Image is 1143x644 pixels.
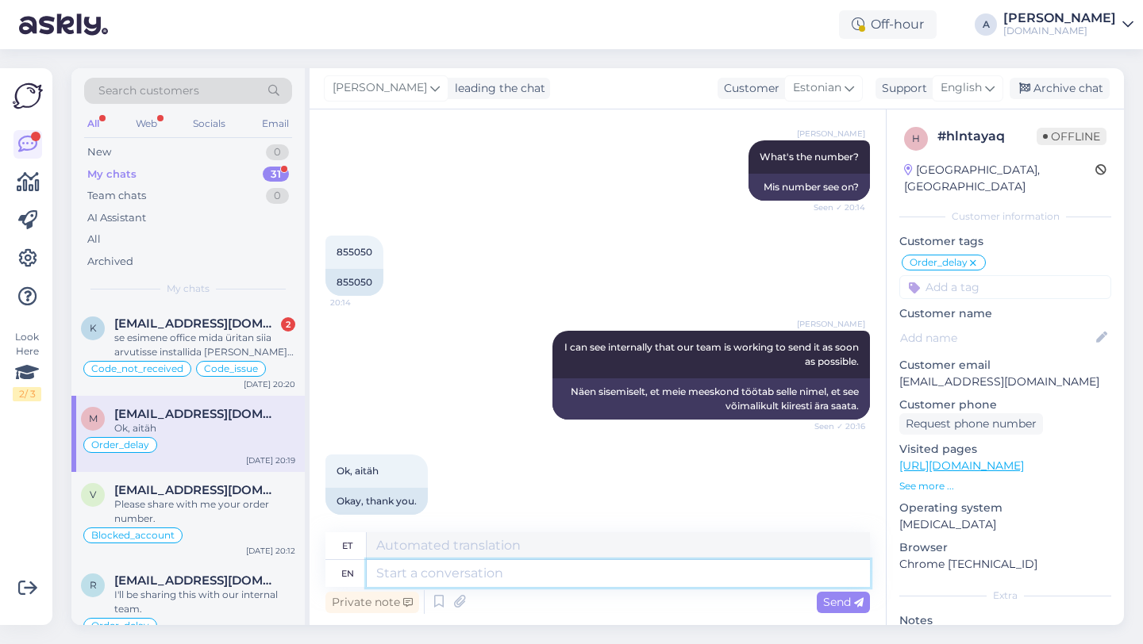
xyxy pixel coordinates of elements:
[266,144,289,160] div: 0
[899,516,1111,533] p: [MEDICAL_DATA]
[823,595,864,609] span: Send
[899,357,1111,374] p: Customer email
[325,592,419,613] div: Private note
[899,305,1111,322] p: Customer name
[337,246,372,258] span: 855050
[333,79,427,97] span: [PERSON_NAME]
[114,316,279,331] span: kallekenk1@outlook.com
[564,341,861,367] span: I can see internally that our team is working to send it as soon as possible.
[899,233,1111,250] p: Customer tags
[448,80,545,97] div: leading the chat
[904,162,1095,195] div: [GEOGRAPHIC_DATA], [GEOGRAPHIC_DATA]
[899,374,1111,390] p: [EMAIL_ADDRESS][DOMAIN_NAME]
[91,440,149,450] span: Order_delay
[910,258,968,267] span: Order_delay
[718,80,779,97] div: Customer
[899,500,1111,516] p: Operating system
[1003,25,1116,37] div: [DOMAIN_NAME]
[114,588,295,616] div: I'll be sharing this with our internal team.
[337,465,379,477] span: Ok, aitäh
[87,210,146,226] div: AI Assistant
[133,113,160,134] div: Web
[899,556,1111,573] p: Chrome [TECHNICAL_ID]
[114,421,295,435] div: Ok, aitäh
[793,79,841,97] span: Estonian
[91,531,175,540] span: Blocked_account
[899,479,1111,493] p: See more ...
[749,174,870,201] div: Mis number see on?
[899,539,1111,556] p: Browser
[899,413,1043,435] div: Request phone number
[975,13,997,36] div: A
[899,209,1111,224] div: Customer information
[899,275,1111,299] input: Add a tag
[806,420,865,432] span: Seen ✓ 20:16
[1037,128,1106,145] span: Offline
[941,79,982,97] span: English
[899,458,1024,473] a: [URL][DOMAIN_NAME]
[87,144,111,160] div: New
[806,201,865,213] span: Seen ✓ 20:14
[552,378,870,420] div: Näen sisemiselt, et meie meeskond töötab selle nimel, et see võimalikult kiiresti ära saata.
[114,573,279,588] span: ruusvali@gmail.com
[90,322,97,334] span: k
[87,232,101,247] div: All
[190,113,229,134] div: Socials
[98,82,199,99] span: Search customers
[1010,78,1110,99] div: Archive chat
[1003,12,1116,25] div: [PERSON_NAME]
[13,330,41,401] div: Look Here
[204,364,258,374] span: Code_issue
[114,407,279,421] span: Myojin199@gmail.com
[90,579,97,591] span: r
[839,10,937,39] div: Off-hour
[13,387,41,401] div: 2 / 3
[325,488,428,515] div: Okay, thank you.
[797,128,865,140] span: [PERSON_NAME]
[84,113,102,134] div: All
[114,331,295,359] div: se esimene office mida üritan siia arvutisse installida [PERSON_NAME] uurinud et nii vanal office...
[246,545,295,557] div: [DATE] 20:12
[114,483,279,497] span: vacija321@inbox.lv
[876,80,927,97] div: Support
[900,329,1093,347] input: Add name
[342,532,352,559] div: et
[91,621,149,631] span: Order_delay
[89,412,98,424] span: M
[1003,12,1133,37] a: [PERSON_NAME][DOMAIN_NAME]
[341,560,354,587] div: en
[91,364,183,374] span: Code_not_received
[912,132,920,144] span: h
[281,317,295,332] div: 2
[263,167,289,182] div: 31
[797,318,865,330] span: [PERSON_NAME]
[760,151,859,163] span: What's the number?
[899,588,1111,603] div: Extra
[330,297,390,309] span: 20:14
[167,282,210,296] span: My chats
[13,81,43,111] img: Askly Logo
[266,188,289,204] div: 0
[937,127,1037,146] div: # hlntayaq
[87,188,146,204] div: Team chats
[114,497,295,526] div: Please share with me your order number.
[244,378,295,390] div: [DATE] 20:20
[325,269,383,296] div: 855050
[246,454,295,466] div: [DATE] 20:19
[899,612,1111,629] p: Notes
[899,397,1111,413] p: Customer phone
[87,167,137,182] div: My chats
[90,489,96,500] span: v
[87,254,133,270] div: Archived
[330,516,390,527] span: 20:19
[259,113,292,134] div: Email
[899,441,1111,458] p: Visited pages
